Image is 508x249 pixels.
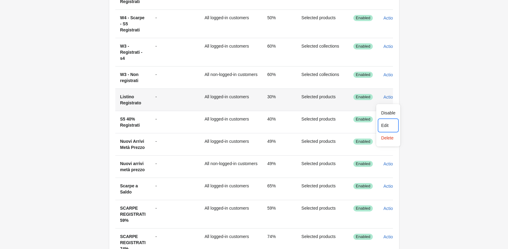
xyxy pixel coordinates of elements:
[356,95,370,99] span: Enabled
[120,161,145,172] span: Nuovi arrivi metà prezzo
[150,133,200,155] td: -
[384,72,398,77] span: Actions
[262,200,297,228] td: 59%
[356,206,370,211] span: Enabled
[297,155,348,178] td: Selected products
[381,135,395,141] span: Delete
[379,132,398,144] button: Delete
[150,155,200,178] td: -
[297,88,348,111] td: Selected products
[381,181,406,192] button: Actions
[120,94,141,105] span: Listino Registrato
[381,231,406,242] button: Actions
[381,158,406,169] button: Actions
[262,38,297,66] td: 60%
[120,206,146,223] span: SCARPE REGISTRATI 59%
[200,155,262,178] td: All non-logged-in customers
[200,178,262,200] td: All logged-in customers
[262,9,297,38] td: 50%
[297,38,348,66] td: Selected collections
[297,66,348,88] td: Selected collections
[381,122,395,128] span: Edit
[262,66,297,88] td: 60%
[381,41,406,52] button: Actions
[384,184,398,189] span: Actions
[356,44,370,49] span: Enabled
[356,161,370,166] span: Enabled
[356,16,370,20] span: Enabled
[120,183,138,194] span: Scarpe a Saldo
[262,88,297,111] td: 30%
[381,110,395,116] span: Disable
[150,9,200,38] td: -
[262,155,297,178] td: 49%
[200,88,262,111] td: All logged-in customers
[384,16,398,20] span: Actions
[200,111,262,133] td: All logged-in customers
[379,106,398,119] button: Disable
[297,178,348,200] td: Selected products
[150,66,200,88] td: -
[150,38,200,66] td: -
[356,234,370,239] span: Enabled
[200,9,262,38] td: All logged-in customers
[150,178,200,200] td: -
[150,88,200,111] td: -
[200,133,262,155] td: All logged-in customers
[150,200,200,228] td: -
[262,133,297,155] td: 49%
[120,139,145,150] span: Nuovi Arrivi Metà Prezzo
[356,72,370,77] span: Enabled
[381,203,406,214] button: Actions
[297,133,348,155] td: Selected products
[262,111,297,133] td: 40%
[381,92,406,103] button: Actions
[262,178,297,200] td: 65%
[384,234,398,239] span: Actions
[120,117,140,128] span: S5 40% Registrati
[297,9,348,38] td: Selected products
[381,13,406,23] button: Actions
[297,111,348,133] td: Selected products
[379,119,398,132] button: Edit
[200,38,262,66] td: All logged-in customers
[381,69,406,80] button: Actions
[150,111,200,133] td: -
[200,200,262,228] td: All logged-in customers
[356,184,370,189] span: Enabled
[120,44,142,61] span: W3 - Registrati -s4
[200,66,262,88] td: All non-logged-in customers
[384,44,398,49] span: Actions
[384,95,398,99] span: Actions
[356,117,370,122] span: Enabled
[120,72,139,83] span: W3 - Non registrati
[356,139,370,144] span: Enabled
[297,200,348,228] td: Selected products
[120,15,145,32] span: W4 - Scarpe - S5 Registrati
[384,206,398,211] span: Actions
[384,161,398,166] span: Actions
